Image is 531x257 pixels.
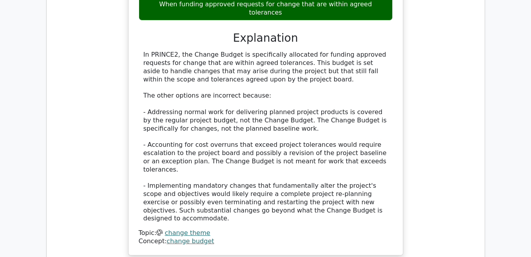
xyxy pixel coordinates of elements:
[167,237,214,245] a: change budget
[165,229,210,237] a: change theme
[139,237,393,246] div: Concept:
[143,51,388,223] div: In PRINCE2, the Change Budget is specifically allocated for funding approved requests for change ...
[143,31,388,45] h3: Explanation
[139,229,393,237] div: Topic:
